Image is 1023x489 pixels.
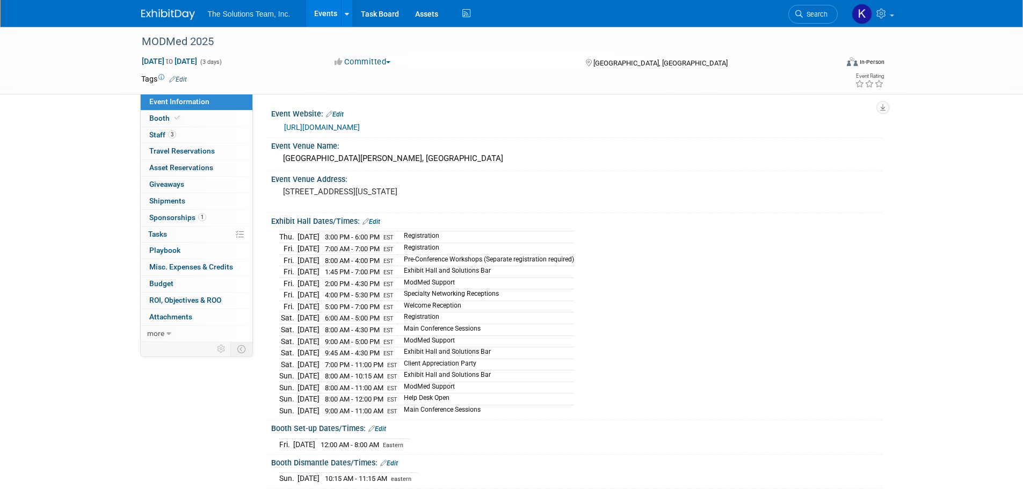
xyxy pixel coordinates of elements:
span: EST [383,327,394,334]
td: Exhibit Hall and Solutions Bar [397,347,574,359]
span: ROI, Objectives & ROO [149,296,221,304]
span: 8:00 AM - 4:30 PM [325,326,380,334]
td: Fri. [279,301,298,312]
span: EST [387,373,397,380]
span: Booth [149,114,182,122]
td: ModMed Support [397,335,574,347]
span: Eastern [383,442,403,449]
span: EST [383,246,394,253]
div: Event Format [774,56,885,72]
a: Giveaways [141,177,252,193]
a: Edit [380,459,398,467]
td: ModMed Support [397,278,574,289]
a: more [141,326,252,342]
a: Event Information [141,94,252,110]
td: Fri. [279,243,298,255]
span: Giveaways [149,180,184,188]
td: Sun. [279,370,298,382]
td: Thu. [279,231,298,243]
td: Tags [141,74,187,84]
span: 9:00 AM - 11:00 AM [325,407,383,415]
span: EST [383,350,394,357]
span: EST [383,258,394,265]
td: Fri. [279,439,293,450]
td: Welcome Reception [397,301,574,312]
a: Edit [169,76,187,83]
a: Tasks [141,227,252,243]
span: Event Information [149,97,209,106]
a: Travel Reservations [141,143,252,159]
span: EST [383,281,394,288]
td: Exhibit Hall and Solutions Bar [397,266,574,278]
a: Shipments [141,193,252,209]
span: EST [387,362,397,369]
td: Client Appreciation Party [397,359,574,370]
span: 8:00 AM - 11:00 AM [325,384,383,392]
a: Edit [362,218,380,225]
td: [DATE] [298,393,320,405]
a: Booth [141,111,252,127]
td: Registration [397,231,574,243]
td: Help Desk Open [397,393,574,405]
td: Registration [397,243,574,255]
span: EST [383,292,394,299]
span: [DATE] [DATE] [141,56,198,66]
td: [DATE] [298,347,320,359]
td: [DATE] [298,405,320,416]
span: Sponsorships [149,213,206,222]
span: Asset Reservations [149,163,213,172]
td: Sat. [279,359,298,370]
td: Main Conference Sessions [397,405,574,416]
td: [DATE] [298,289,320,301]
span: EST [383,234,394,241]
div: Exhibit Hall Dates/Times: [271,213,882,227]
td: Specialty Networking Receptions [397,289,574,301]
div: [GEOGRAPHIC_DATA][PERSON_NAME], [GEOGRAPHIC_DATA] [279,150,874,167]
img: ExhibitDay [141,9,195,20]
a: Misc. Expenses & Credits [141,259,252,275]
span: Staff [149,130,176,139]
div: Booth Set-up Dates/Times: [271,420,882,434]
img: Format-Inperson.png [847,57,858,66]
div: Event Rating [855,74,884,79]
td: [DATE] [298,324,320,335]
span: 8:00 AM - 4:00 PM [325,257,380,265]
span: [GEOGRAPHIC_DATA], [GEOGRAPHIC_DATA] [593,59,728,67]
span: 2:00 PM - 4:30 PM [325,280,380,288]
span: 1:45 PM - 7:00 PM [325,268,380,276]
span: (3 days) [199,59,222,65]
span: EST [383,269,394,276]
div: Event Website: [271,106,882,120]
td: [DATE] [298,312,320,324]
span: EST [387,396,397,403]
td: ModMed Support [397,382,574,393]
span: 7:00 AM - 7:00 PM [325,245,380,253]
td: [DATE] [293,439,315,450]
span: more [147,329,164,338]
span: Attachments [149,312,192,321]
i: Booth reservation complete [175,115,180,121]
a: Edit [326,111,344,118]
td: Sun. [279,473,298,484]
span: 5:00 PM - 7:00 PM [325,303,380,311]
td: Sat. [279,312,298,324]
td: Toggle Event Tabs [230,342,252,356]
div: Event Venue Name: [271,138,882,151]
td: Fri. [279,266,298,278]
span: 6:00 AM - 5:00 PM [325,314,380,322]
td: Sun. [279,393,298,405]
td: [DATE] [298,231,320,243]
td: Sun. [279,382,298,393]
td: [DATE] [298,278,320,289]
td: Sat. [279,335,298,347]
span: 9:00 AM - 5:00 PM [325,338,380,346]
td: [DATE] [298,382,320,393]
span: Search [803,10,828,18]
div: Event Venue Address: [271,171,882,185]
a: Asset Reservations [141,160,252,176]
button: Committed [331,56,395,68]
td: [DATE] [298,266,320,278]
a: Search [788,5,838,24]
td: Fri. [279,289,298,301]
a: Sponsorships1 [141,210,252,226]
